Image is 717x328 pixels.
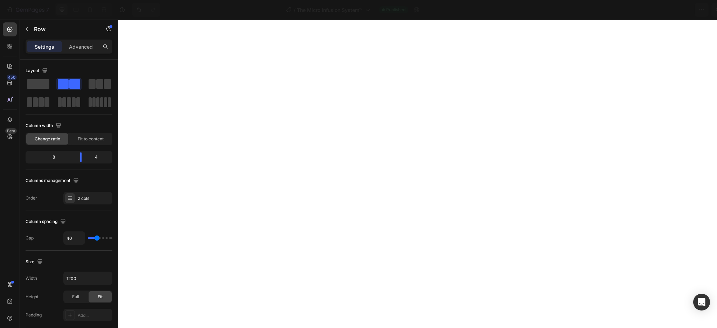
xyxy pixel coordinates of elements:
span: 0 product assigned [579,6,626,14]
iframe: To enrich screen reader interactions, please activate Accessibility in Grammarly extension settings [118,20,717,328]
div: Open Intercom Messenger [693,294,710,310]
input: Auto [64,232,85,244]
div: Publish [676,6,694,14]
div: Columns management [26,176,80,186]
div: 8 [27,152,75,162]
input: Auto [64,272,112,285]
div: Size [26,257,44,267]
div: Gap [26,235,34,241]
div: Order [26,195,37,201]
span: Fit to content [78,136,104,142]
span: / [294,6,295,14]
p: 7 [46,6,49,14]
div: Padding [26,312,42,318]
span: The Micro Infusion System™ [297,6,362,14]
div: Undo/Redo [132,3,160,17]
button: 7 [3,3,52,17]
p: Row [34,25,93,33]
span: Fit [98,294,103,300]
div: Column spacing [26,217,67,226]
button: Save [645,3,668,17]
div: Height [26,294,39,300]
span: Published [386,7,405,13]
div: Width [26,275,37,281]
button: Publish [670,3,700,17]
div: Layout [26,66,49,76]
p: Settings [35,43,54,50]
button: 0 product assigned [573,3,642,17]
span: Full [72,294,79,300]
p: Advanced [69,43,93,50]
div: Column width [26,121,63,131]
div: Beta [5,128,17,134]
div: Add... [78,312,111,319]
span: Save [650,7,662,13]
div: 450 [7,75,17,80]
span: Change ratio [35,136,60,142]
div: 2 cols [78,195,111,202]
div: 4 [87,152,111,162]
